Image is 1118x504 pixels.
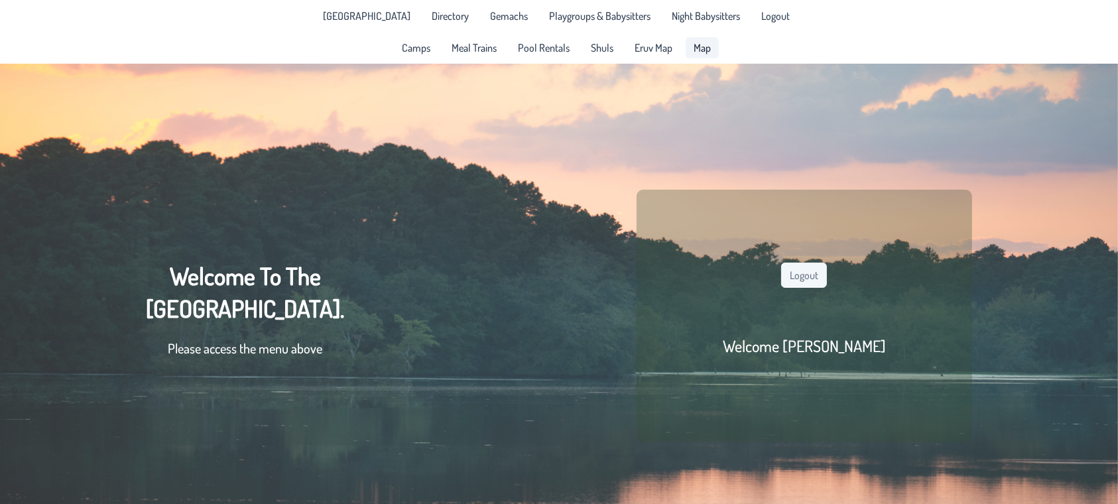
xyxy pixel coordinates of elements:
li: Logout [753,5,798,27]
span: Shuls [591,42,613,53]
a: Eruv Map [627,37,680,58]
span: Playgroups & Babysitters [549,11,651,21]
span: Pool Rentals [518,42,570,53]
button: Logout [781,263,827,288]
h2: Welcome [PERSON_NAME] [723,336,886,356]
span: Night Babysitters [672,11,740,21]
span: Meal Trains [452,42,497,53]
span: Logout [761,11,790,21]
a: Playgroups & Babysitters [541,5,658,27]
li: Pine Lake Park [315,5,418,27]
a: Meal Trains [444,37,505,58]
span: Eruv Map [635,42,672,53]
p: Please access the menu above [146,338,344,358]
span: [GEOGRAPHIC_DATA] [323,11,410,21]
a: [GEOGRAPHIC_DATA] [315,5,418,27]
a: Map [686,37,719,58]
div: Welcome To The [GEOGRAPHIC_DATA]. [146,260,344,371]
a: Night Babysitters [664,5,748,27]
span: Map [694,42,711,53]
a: Camps [394,37,438,58]
a: Directory [424,5,477,27]
span: Gemachs [490,11,528,21]
span: Camps [402,42,430,53]
a: Shuls [583,37,621,58]
span: Directory [432,11,469,21]
a: Pool Rentals [510,37,578,58]
a: Gemachs [482,5,536,27]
